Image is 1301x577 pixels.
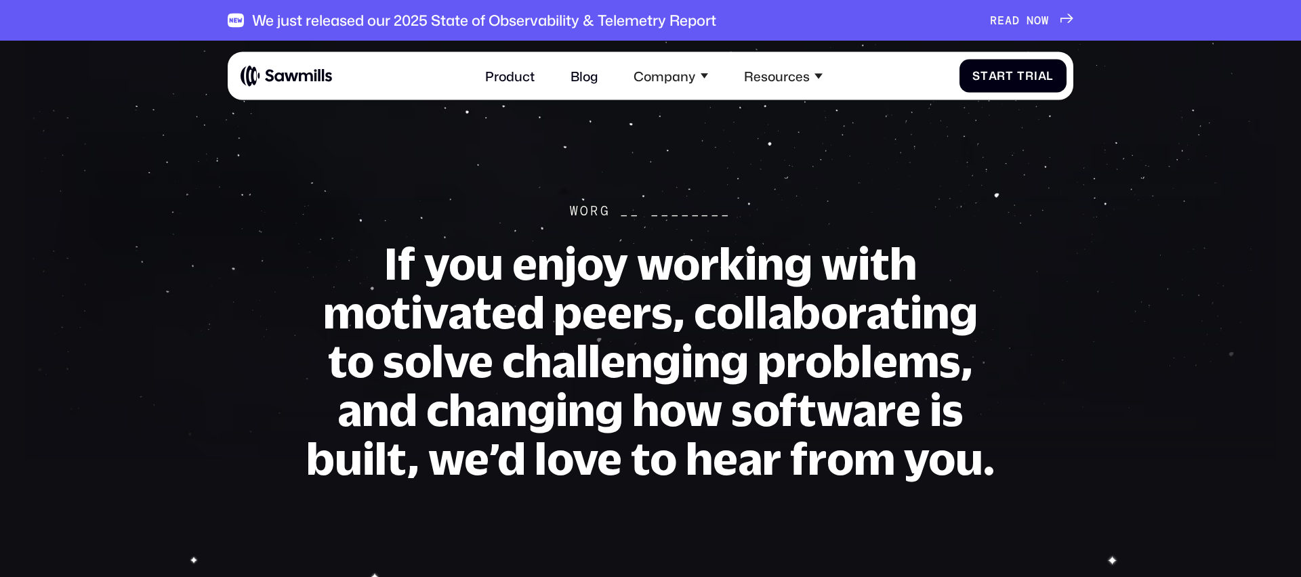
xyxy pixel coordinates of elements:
a: Blog [560,58,608,93]
div: Resources [735,58,832,93]
span: a [1038,69,1047,83]
span: t [980,69,989,83]
div: Worg __ ________ [570,203,731,219]
a: Product [476,58,545,93]
span: t [1006,69,1014,83]
span: i [1034,69,1038,83]
span: O [1034,14,1041,27]
span: r [1025,69,1034,83]
div: Company [624,58,718,93]
span: W [1041,14,1049,27]
span: E [997,14,1005,27]
a: READNOW [990,14,1073,27]
span: D [1012,14,1020,27]
span: a [989,69,997,83]
div: We just released our 2025 State of Observability & Telemetry Report [252,12,716,29]
div: Company [634,68,695,83]
span: S [972,69,980,83]
span: N [1027,14,1034,27]
span: T [1017,69,1025,83]
h1: If you enjoy working with motivated peers, collaborating to solve challenging problems, and chang... [305,238,996,482]
a: StartTrial [959,59,1067,92]
span: r [997,69,1006,83]
span: R [990,14,997,27]
div: Resources [744,68,810,83]
span: A [1005,14,1012,27]
span: l [1046,69,1054,83]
